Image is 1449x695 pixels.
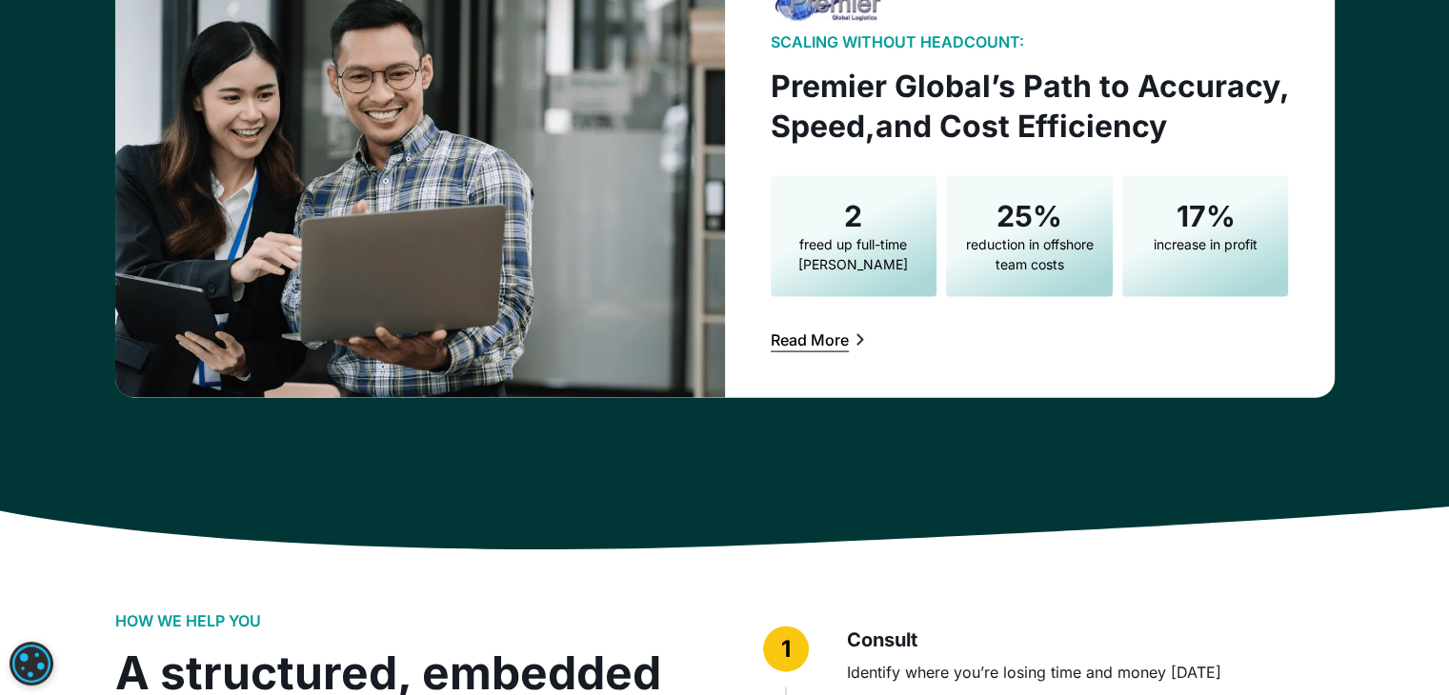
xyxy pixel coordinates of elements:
div: 1 [781,632,791,666]
h4: 25% [996,199,1062,234]
div: Scaling Without Headcount: [771,32,1024,51]
h2: HOW WE HELP YOU [115,612,261,630]
h4: 2 [844,199,862,234]
h3: Premier Global’s Path to Accuracy, Speed,and Cost Efficiency [771,67,1289,146]
h3: Consult [847,626,1335,653]
iframe: Chat Widget [1354,604,1449,695]
div: Read More [771,332,849,347]
div: Identify where you’re losing time and money [DATE] [847,661,1335,684]
div: freed up full-time [PERSON_NAME] [782,234,925,274]
a: Read More [771,328,868,352]
div: increase in profit [1154,234,1258,254]
h4: 17% [1176,199,1235,234]
div: reduction in offshore team costs [957,234,1100,274]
